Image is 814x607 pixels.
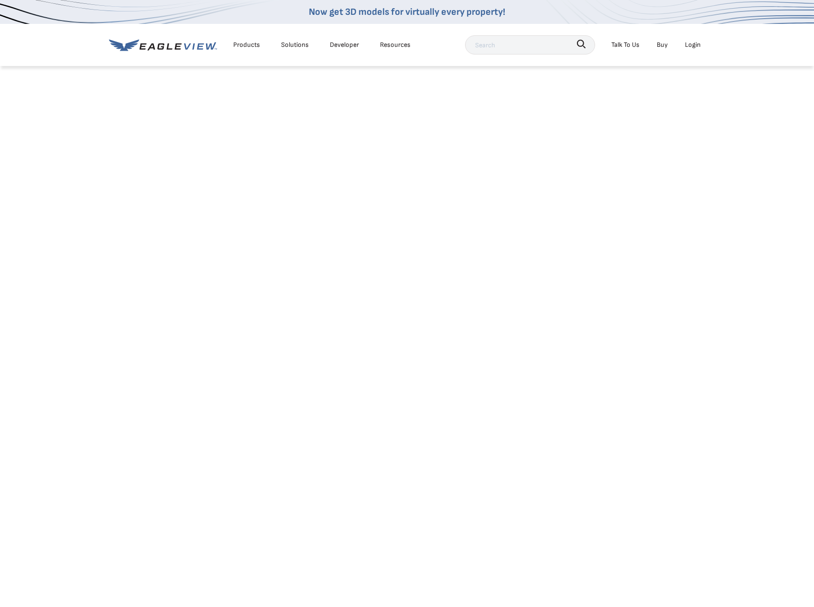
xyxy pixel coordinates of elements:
div: Talk To Us [611,39,640,51]
a: Now get 3D models for virtually every property! [309,6,505,18]
div: Solutions [281,39,309,51]
a: Developer [330,39,359,51]
input: Search [465,35,595,54]
div: Products [233,39,260,51]
a: Buy [657,39,668,51]
div: Login [685,39,701,51]
div: Resources [380,39,411,51]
